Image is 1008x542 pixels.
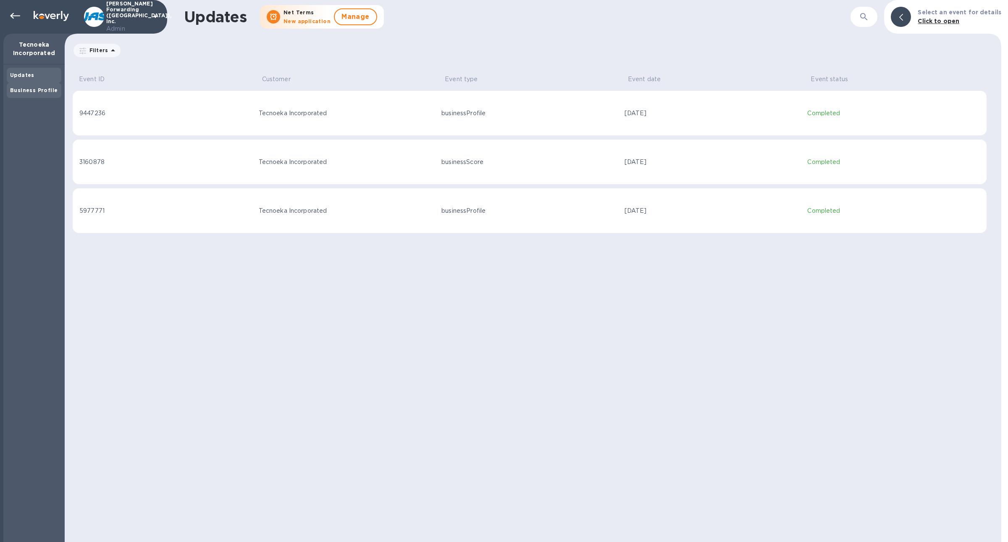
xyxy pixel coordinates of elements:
[79,75,115,84] span: Event ID
[259,109,435,118] div: Tecnoeka Incorporated
[807,109,980,118] p: Completed
[79,158,252,167] div: 3160878
[445,75,478,84] p: Event type
[34,11,69,21] img: Logo
[334,8,377,25] button: Manage
[10,40,58,57] p: Tecnoeka Incorporated
[807,206,980,215] p: Completed
[441,158,618,167] div: businessScore
[811,75,859,84] span: Event status
[807,158,980,167] p: Completed
[628,75,661,84] p: Event date
[625,158,801,167] div: [DATE]
[106,24,148,33] p: Admin
[445,75,488,84] span: Event type
[918,18,959,24] b: Click to open
[918,9,1001,16] b: Select an event for details
[86,47,108,54] p: Filters
[625,109,801,118] div: [DATE]
[10,72,34,78] b: Updates
[259,206,435,215] div: Tecnoeka Incorporated
[811,75,848,84] p: Event status
[10,87,58,93] b: Business Profile
[625,206,801,215] div: [DATE]
[441,109,618,118] div: businessProfile
[79,109,252,118] div: 9447236
[79,206,252,215] div: 5977771
[259,158,435,167] div: Tecnoeka Incorporated
[283,18,331,24] b: New application
[184,8,247,26] h1: Updates
[283,9,314,16] b: Net Terms
[262,75,302,84] span: Customer
[106,1,148,33] p: [PERSON_NAME] Forwarding ([GEOGRAPHIC_DATA]), Inc.
[341,12,370,22] span: Manage
[441,206,618,215] div: businessProfile
[628,75,672,84] span: Event date
[262,75,291,84] p: Customer
[79,75,105,84] p: Event ID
